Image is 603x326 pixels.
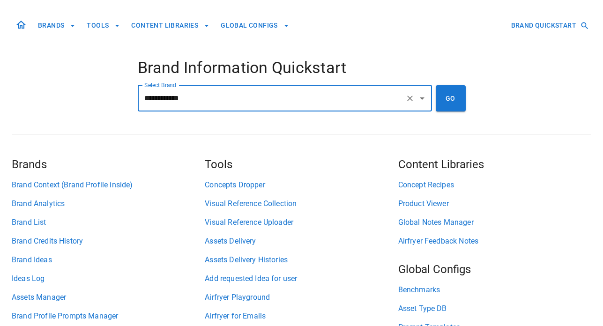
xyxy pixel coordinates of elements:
h5: Global Configs [398,262,591,277]
a: Product Viewer [398,198,591,209]
a: Brand Context (Brand Profile inside) [12,179,205,191]
a: Visual Reference Uploader [205,217,398,228]
a: Concepts Dropper [205,179,398,191]
a: Airfryer Playground [205,292,398,303]
a: Brand Credits History [12,236,205,247]
label: Select Brand [144,81,176,89]
a: Assets Delivery [205,236,398,247]
a: Ideas Log [12,273,205,284]
a: Airfryer for Emails [205,311,398,322]
h5: Brands [12,157,205,172]
a: Brand List [12,217,205,228]
button: TOOLS [83,17,124,34]
button: BRANDS [34,17,79,34]
a: Global Notes Manager [398,217,591,228]
a: Add requested Idea for user [205,273,398,284]
a: Brand Profile Prompts Manager [12,311,205,322]
a: Visual Reference Collection [205,198,398,209]
button: Open [416,92,429,105]
a: Assets Manager [12,292,205,303]
a: Asset Type DB [398,303,591,314]
h5: Tools [205,157,398,172]
button: Clear [403,92,417,105]
a: Brand Analytics [12,198,205,209]
button: BRAND QUICKSTART [507,17,591,34]
a: Assets Delivery Histories [205,254,398,266]
a: Brand Ideas [12,254,205,266]
a: Airfryer Feedback Notes [398,236,591,247]
h5: Content Libraries [398,157,591,172]
a: Benchmarks [398,284,591,296]
a: Concept Recipes [398,179,591,191]
h4: Brand Information Quickstart [138,58,466,78]
button: GO [436,85,466,111]
button: GLOBAL CONFIGS [217,17,293,34]
button: CONTENT LIBRARIES [127,17,213,34]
